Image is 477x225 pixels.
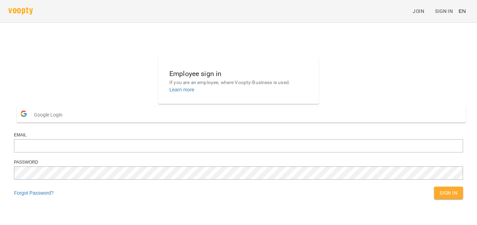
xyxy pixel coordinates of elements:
span: Sign In [440,189,457,197]
span: Google Login [34,108,66,122]
div: Email [14,132,463,138]
span: Sign In [435,7,453,15]
button: EN [456,5,469,17]
a: Join [410,5,432,17]
span: EN [458,7,466,15]
button: Sign In [434,187,463,199]
a: Learn more [169,87,195,92]
a: Sign In [432,5,456,17]
button: Google Login [17,107,466,122]
button: Employee sign inIf you are an employee, where Voopty-Business is used.Learn more [164,63,313,99]
img: voopty.png [8,7,33,15]
span: Join [413,7,424,15]
a: Forgot Password? [14,190,54,196]
p: If you are an employee, where Voopty-Business is used. [169,79,308,86]
h6: Employee sign in [169,68,308,79]
div: Password [14,159,463,165]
